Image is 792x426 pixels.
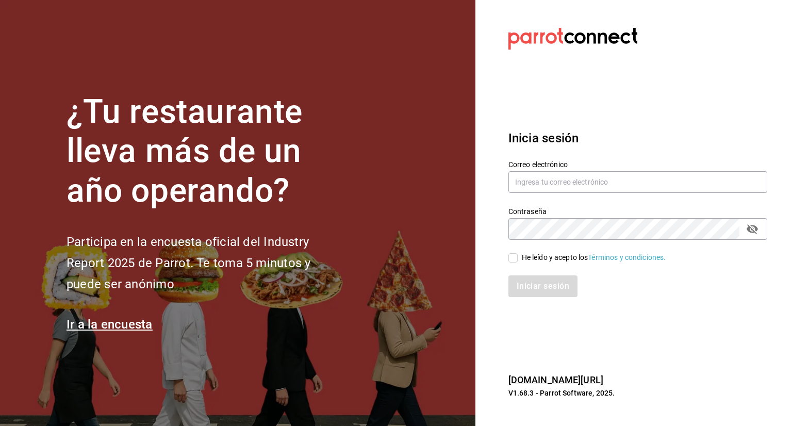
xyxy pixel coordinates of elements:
[67,92,345,211] h1: ¿Tu restaurante lleva más de un año operando?
[588,253,666,261] a: Términos y condiciones.
[508,388,767,398] p: V1.68.3 - Parrot Software, 2025.
[508,129,767,148] h3: Inicia sesión
[67,232,345,294] h2: Participa en la encuesta oficial del Industry Report 2025 de Parrot. Te toma 5 minutos y puede se...
[522,252,666,263] div: He leído y acepto los
[508,207,767,215] label: Contraseña
[508,160,767,168] label: Correo electrónico
[508,374,603,385] a: [DOMAIN_NAME][URL]
[508,171,767,193] input: Ingresa tu correo electrónico
[67,317,153,332] a: Ir a la encuesta
[744,220,761,238] button: passwordField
